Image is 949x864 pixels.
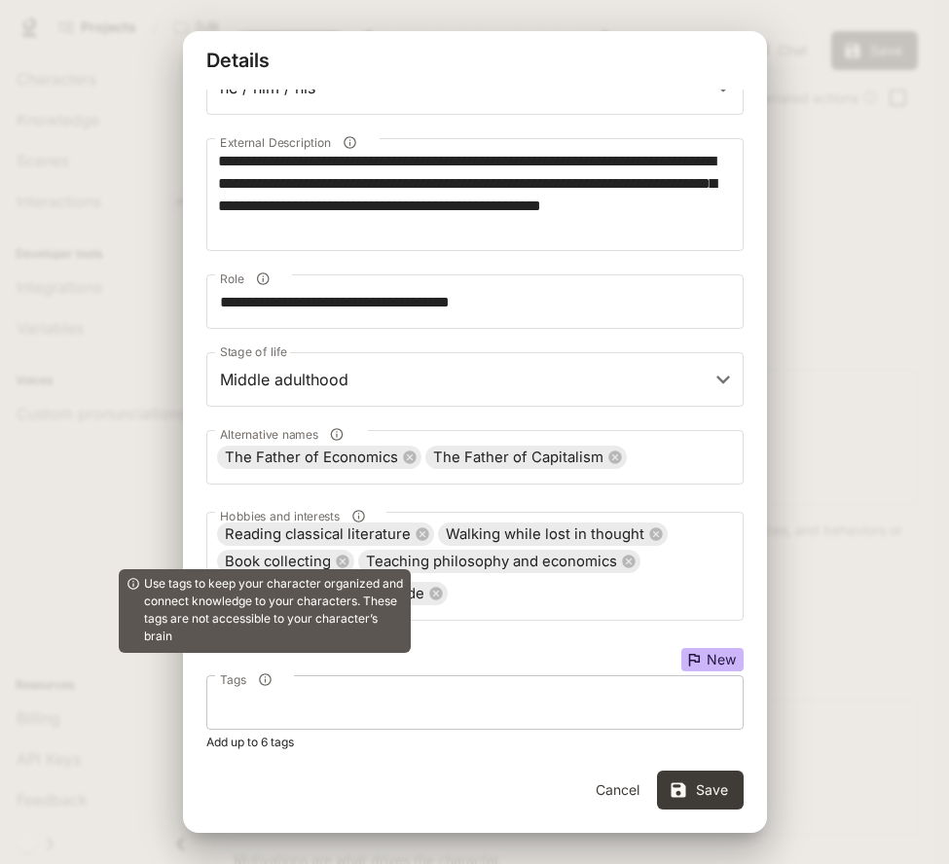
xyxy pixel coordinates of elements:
span: The Father of Capitalism [425,447,611,469]
button: Cancel [587,771,649,810]
span: Teaching philosophy and economics [358,551,625,573]
span: Alternative names [220,426,318,443]
button: Save [657,771,744,810]
span: New [699,653,744,666]
span: Tags [220,671,246,688]
span: Walking while lost in thought [438,523,652,546]
p: Add up to 6 tags [206,734,744,751]
p: Use tags to keep your character organized and connect knowledge to your characters. These tags ar... [144,575,403,645]
label: Stage of life [220,343,287,360]
h2: Details [183,31,767,90]
span: Book collecting [217,551,339,573]
div: Walking while lost in thought [438,522,668,546]
div: Teaching philosophy and economics [358,550,640,573]
div: Reading classical literature [217,522,434,546]
div: The Father of Capitalism [425,446,627,469]
div: The Father of Economics [217,446,421,469]
span: External Description [220,134,331,151]
span: Hobbies and interests [220,508,340,524]
button: Tags [252,666,278,693]
span: The Father of Economics [217,447,406,469]
button: External Description [337,129,363,156]
span: Role [220,270,244,287]
div: Middle adulthood [206,352,744,407]
span: Reading classical literature [217,523,419,546]
button: Role [249,266,275,292]
button: Alternative names [323,421,349,448]
div: Book collecting [217,550,354,573]
button: Hobbies and interests [346,503,372,529]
